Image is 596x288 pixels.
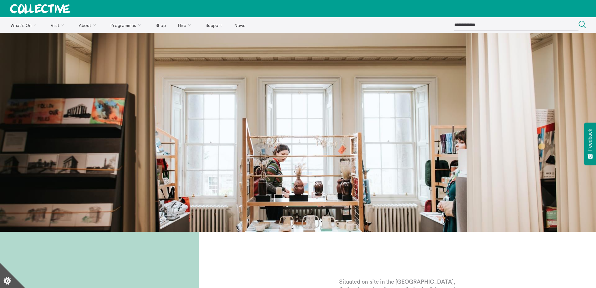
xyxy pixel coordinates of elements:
button: Feedback - Show survey [584,123,596,165]
a: Hire [173,17,199,33]
a: News [229,17,251,33]
a: Programmes [105,17,149,33]
a: Visit [45,17,72,33]
span: Feedback [587,129,593,151]
a: About [73,17,104,33]
a: Support [200,17,227,33]
a: Shop [150,17,171,33]
a: What's On [5,17,44,33]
